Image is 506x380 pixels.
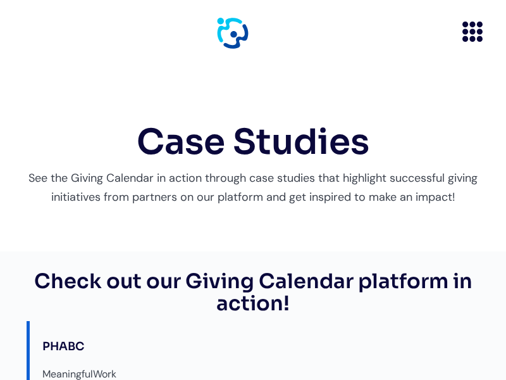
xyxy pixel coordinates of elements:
a: home [217,18,249,49]
div: PHABC [30,334,129,360]
div: menu [447,11,487,55]
h1: Case Studies [23,123,483,162]
h2: Check out our Giving Calendar platform in action! [25,270,481,315]
p: See the Giving Calendar in action through case studies that highlight successful giving initiativ... [23,168,483,207]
